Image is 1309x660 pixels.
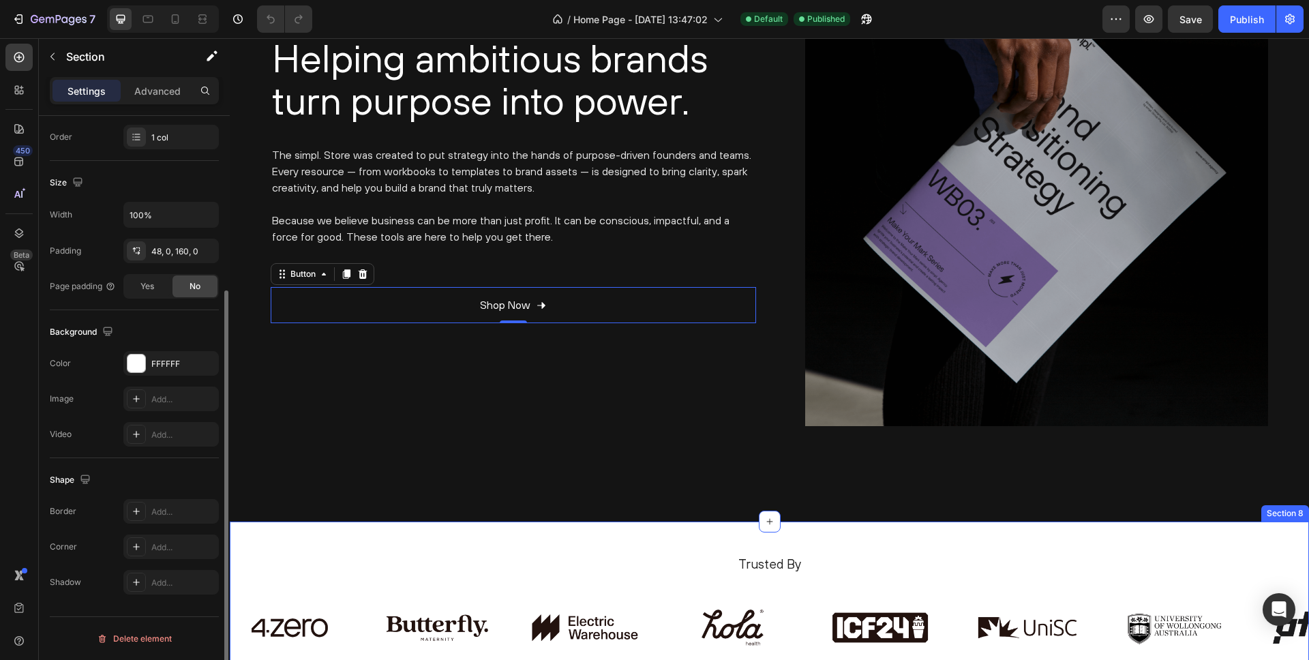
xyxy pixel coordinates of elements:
[50,576,81,588] div: Shadow
[295,568,415,611] img: gempages_580880049272521299-e2f8fa52-fc3a-428d-822e-c95459e3c442.png
[42,174,525,207] p: Because we believe business can be more than just profit. It can be conscious, impactful, and a f...
[41,249,526,285] a: Shop Now
[35,35,150,46] div: Domain: [DOMAIN_NAME]
[50,505,76,517] div: Border
[190,280,200,292] span: No
[807,13,845,25] span: Published
[590,568,710,611] img: gempages_580880049272521299-81b9b57b-a7f4-4fe4-bee6-c462a5d8582a.png
[13,145,33,156] div: 450
[38,22,67,33] div: v 4.0.25
[97,631,172,647] div: Delete element
[151,577,215,589] div: Add...
[50,471,93,490] div: Shape
[1034,469,1077,481] div: Section 8
[50,245,81,257] div: Padding
[1179,14,1202,25] span: Save
[50,393,74,405] div: Image
[50,357,71,370] div: Color
[754,13,783,25] span: Default
[52,80,122,89] div: Domain Overview
[257,5,312,33] div: Undo/Redo
[89,11,95,27] p: 7
[42,108,525,157] p: The simpl. Store was created to put strategy into the hands of purpose-driven founders and teams....
[50,428,72,440] div: Video
[134,84,181,98] p: Advanced
[67,84,106,98] p: Settings
[10,250,33,260] div: Beta
[22,35,33,46] img: website_grey.svg
[151,506,215,518] div: Add...
[66,48,178,65] p: Section
[567,12,571,27] span: /
[37,79,48,90] img: tab_domain_overview_orange.svg
[442,568,562,611] img: gempages_580880049272521299-f526a756-c88d-4907-a12a-7e73fade34d5.png
[885,568,1005,611] img: gempages_580880049272521299-fbb5ac6f-fa8b-479c-a057-86eb7c7f5d53.png
[151,132,215,144] div: 1 col
[151,358,215,370] div: FFFFFF
[50,280,116,292] div: Page padding
[50,628,219,650] button: Delete element
[738,568,858,611] img: gempages_580880049272521299-5ef077ff-d0dc-45b3-a41c-103951768a75.png
[151,245,215,258] div: 48, 0, 160, 0
[230,38,1309,660] iframe: To enrich screen reader interactions, please activate Accessibility in Grammarly extension settings
[50,174,86,192] div: Size
[151,80,230,89] div: Keywords by Traffic
[10,516,1069,536] h2: Trusted By
[50,131,72,143] div: Order
[1230,12,1264,27] div: Publish
[124,202,218,227] input: Auto
[147,568,267,611] img: gempages_580880049272521299-ca5f007e-8ec8-4478-9501-357d56169f75.png
[151,393,215,406] div: Add...
[1263,593,1295,626] div: Open Intercom Messenger
[50,541,77,553] div: Corner
[50,323,116,342] div: Background
[1218,5,1276,33] button: Publish
[151,541,215,554] div: Add...
[140,280,154,292] span: Yes
[1033,568,1153,611] img: gempages_580880049272521299-285b255f-d835-4145-b128-b646826b8ab8.png
[58,230,89,242] div: Button
[1168,5,1213,33] button: Save
[136,79,147,90] img: tab_keywords_by_traffic_grey.svg
[50,209,72,221] div: Width
[573,12,708,27] span: Home Page - [DATE] 13:47:02
[22,22,33,33] img: logo_orange.svg
[5,5,102,33] button: 7
[250,257,301,277] p: Shop Now
[151,429,215,441] div: Add...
